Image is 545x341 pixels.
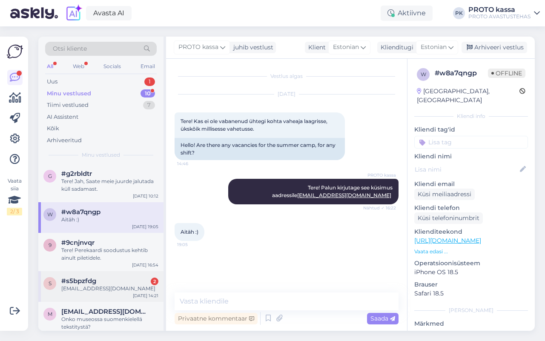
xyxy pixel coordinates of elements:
[364,172,396,178] span: PROTO kassa
[143,101,155,109] div: 7
[61,239,95,246] span: #9cnjnvqr
[133,193,158,199] div: [DATE] 10:12
[414,189,475,200] div: Küsi meiliaadressi
[53,44,87,53] span: Otsi kliente
[414,212,483,224] div: Küsi telefoninumbrit
[47,77,57,86] div: Uus
[175,72,399,80] div: Vestlus algas
[305,43,326,52] div: Klient
[175,313,258,324] div: Privaatne kommentaar
[86,6,132,20] a: Avasta AI
[61,246,158,262] div: Tere! Perekaardi soodustus kehtib ainult piletidele.
[61,170,92,178] span: #g2rbldtr
[61,216,158,224] div: Aitäh :)
[61,308,150,315] span: marjosuonpaa@gmail.com
[7,43,23,60] img: Askly Logo
[488,69,525,78] span: Offline
[414,248,528,255] p: Vaata edasi ...
[151,278,158,285] div: 2
[65,4,83,22] img: explore-ai
[132,224,158,230] div: [DATE] 19:05
[47,136,82,145] div: Arhiveeritud
[453,7,465,19] div: PK
[61,285,158,292] div: [EMAIL_ADDRESS][DOMAIN_NAME]
[297,192,391,198] a: [EMAIL_ADDRESS][DOMAIN_NAME]
[414,112,528,120] div: Kliendi info
[175,90,399,98] div: [DATE]
[421,43,447,52] span: Estonian
[133,292,158,299] div: [DATE] 14:21
[49,242,52,248] span: 9
[370,315,395,322] span: Saada
[47,211,53,218] span: w
[272,184,394,198] span: Tere! Palun kirjutage see küsimus aadressile
[417,87,519,105] div: [GEOGRAPHIC_DATA], [GEOGRAPHIC_DATA]
[178,43,218,52] span: PROTO kassa
[61,315,158,331] div: Onko museossa suomenkielellä tekstitystä?
[363,205,396,211] span: Nähtud ✓ 16:22
[414,203,528,212] p: Kliendi telefon
[468,6,531,13] div: PROTO kassa
[414,280,528,289] p: Brauser
[414,136,528,149] input: Lisa tag
[414,125,528,134] p: Kliendi tag'id
[181,118,329,132] span: Tere! Kas ei ole vabanenud ühtegi kohta vaheaja laagrisse, ükskõik millisesse vahetusse.
[141,89,155,98] div: 10
[144,77,155,86] div: 1
[177,160,209,167] span: 14:46
[414,227,528,236] p: Klienditeekond
[47,101,89,109] div: Tiimi vestlused
[175,138,345,160] div: Hello! Are there any vacancies for the summer camp, for any shift?
[49,280,52,287] span: s
[414,307,528,314] div: [PERSON_NAME]
[414,152,528,161] p: Kliendi nimi
[435,68,488,78] div: # w8a7qngp
[421,71,426,77] span: w
[102,61,123,72] div: Socials
[230,43,273,52] div: juhib vestlust
[414,268,528,277] p: iPhone OS 18.5
[181,229,198,235] span: Aitäh :)
[177,241,209,248] span: 19:05
[333,43,359,52] span: Estonian
[415,165,518,174] input: Lisa nimi
[47,89,91,98] div: Minu vestlused
[462,42,527,53] div: Arhiveeri vestlus
[139,61,157,72] div: Email
[381,6,433,21] div: Aktiivne
[48,311,52,317] span: m
[48,173,52,179] span: g
[468,6,540,20] a: PROTO kassaPROTO AVASTUSTEHAS
[7,208,22,215] div: 2 / 3
[47,124,59,133] div: Kõik
[7,177,22,215] div: Vaata siia
[61,178,158,193] div: Tere! Jah, Saate meie juurde jalutada küll sadamast.
[414,180,528,189] p: Kliendi email
[45,61,55,72] div: All
[132,262,158,268] div: [DATE] 16:54
[71,61,86,72] div: Web
[61,208,100,216] span: #w8a7qngp
[82,151,120,159] span: Minu vestlused
[61,277,96,285] span: #s5bpzfdg
[47,113,78,121] div: AI Assistent
[414,237,481,244] a: [URL][DOMAIN_NAME]
[377,43,413,52] div: Klienditugi
[414,259,528,268] p: Operatsioonisüsteem
[414,289,528,298] p: Safari 18.5
[468,13,531,20] div: PROTO AVASTUSTEHAS
[414,319,528,328] p: Märkmed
